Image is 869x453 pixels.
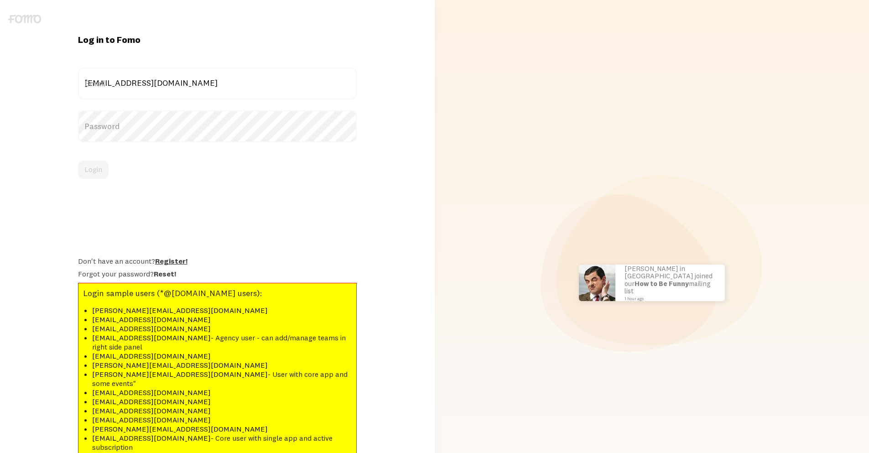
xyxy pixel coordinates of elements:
a: [EMAIL_ADDRESS][DOMAIN_NAME] [92,415,211,424]
label: Password [78,110,357,142]
a: [PERSON_NAME][EMAIL_ADDRESS][DOMAIN_NAME] [92,424,268,433]
a: [PERSON_NAME][EMAIL_ADDRESS][DOMAIN_NAME] [92,360,268,370]
a: [EMAIL_ADDRESS][DOMAIN_NAME] [92,388,211,397]
img: fomo-logo-gray-b99e0e8ada9f9040e2984d0d95b3b12da0074ffd48d1e5cb62ac37fc77b0b268.svg [8,15,41,23]
h3: Login sample users (*@[DOMAIN_NAME] users): [83,288,352,298]
a: [EMAIL_ADDRESS][DOMAIN_NAME] [92,351,211,360]
label: Email [78,68,357,99]
a: [EMAIL_ADDRESS][DOMAIN_NAME] [92,333,211,342]
h1: Log in to Fomo [78,34,357,46]
div: Forgot your password? [78,269,357,278]
a: Register! [155,256,187,266]
a: [EMAIL_ADDRESS][DOMAIN_NAME] [92,406,211,415]
a: [EMAIL_ADDRESS][DOMAIN_NAME] [92,397,211,406]
a: [EMAIL_ADDRESS][DOMAIN_NAME] [92,315,211,324]
li: - User with core app and some events" [92,370,352,388]
div: Don't have an account? [78,256,357,266]
li: - Core user with single app and active subscription [92,433,352,452]
li: - Agency user - can add/manage teams in right side panel [92,333,352,351]
a: [PERSON_NAME][EMAIL_ADDRESS][DOMAIN_NAME] [92,306,268,315]
a: [PERSON_NAME][EMAIL_ADDRESS][DOMAIN_NAME] [92,370,268,379]
a: [EMAIL_ADDRESS][DOMAIN_NAME] [92,433,211,443]
a: Reset! [154,269,176,278]
a: [EMAIL_ADDRESS][DOMAIN_NAME] [92,324,211,333]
